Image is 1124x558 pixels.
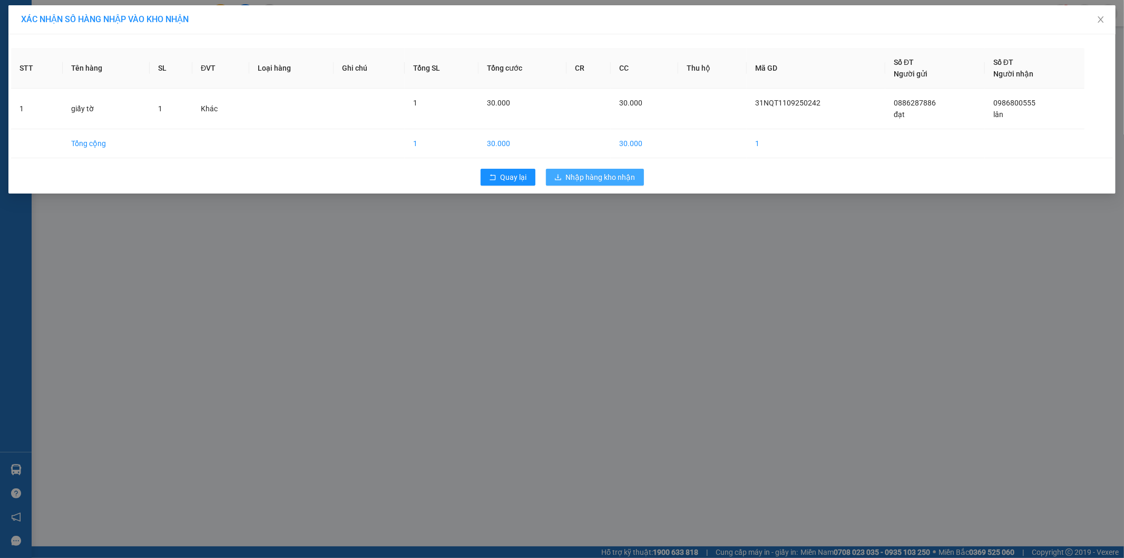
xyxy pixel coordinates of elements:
td: Khác [192,89,249,129]
strong: CÔNG TY TNHH DỊCH VỤ DU LỊCH THỜI ĐẠI [19,8,105,43]
span: Người gửi [894,70,927,78]
th: Tổng SL [405,48,478,89]
th: SL [150,48,192,89]
td: 1 [11,89,63,129]
th: Loại hàng [249,48,334,89]
th: Thu hộ [678,48,747,89]
th: Tổng cước [478,48,566,89]
span: Nhập hàng kho nhận [566,171,636,183]
span: 31NQT1109250242 [755,99,820,107]
span: 30.000 [487,99,510,107]
th: STT [11,48,63,89]
button: rollbackQuay lại [481,169,535,186]
span: lân [993,110,1003,119]
td: 30.000 [478,129,566,158]
span: download [554,174,562,182]
span: 0886287886 [894,99,936,107]
td: 1 [405,129,478,158]
span: Chuyển phát nhanh: [GEOGRAPHIC_DATA] - [GEOGRAPHIC_DATA] [17,45,108,83]
span: XÁC NHẬN SỐ HÀNG NHẬP VÀO KHO NHẬN [21,14,189,24]
td: 1 [747,129,885,158]
span: đạt [894,110,905,119]
span: 1 [158,104,162,113]
td: giấy tờ [63,89,150,129]
span: LN1109250251 [111,71,173,82]
th: CC [611,48,678,89]
span: 0986800555 [993,99,1035,107]
span: close [1097,15,1105,24]
span: 30.000 [619,99,642,107]
span: Số ĐT [894,58,914,66]
button: downloadNhập hàng kho nhận [546,169,644,186]
th: ĐVT [192,48,249,89]
img: logo [5,37,13,91]
span: Số ĐT [993,58,1013,66]
td: Tổng cộng [63,129,150,158]
td: 30.000 [611,129,678,158]
th: CR [566,48,611,89]
button: Close [1086,5,1116,35]
th: Ghi chú [334,48,405,89]
span: Quay lại [501,171,527,183]
th: Mã GD [747,48,885,89]
span: rollback [489,174,496,182]
span: 1 [413,99,417,107]
th: Tên hàng [63,48,150,89]
span: Người nhận [993,70,1033,78]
